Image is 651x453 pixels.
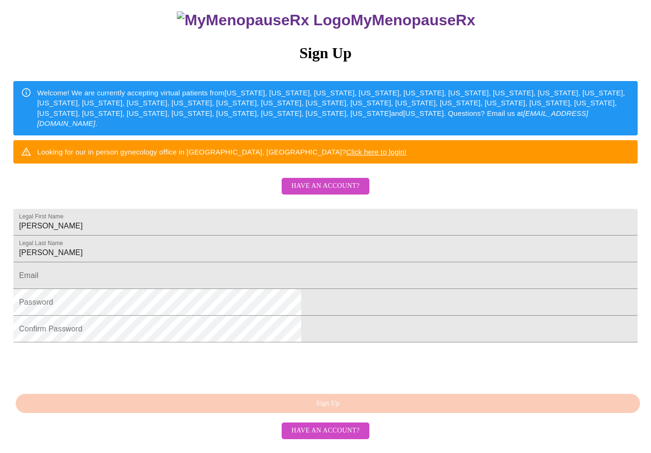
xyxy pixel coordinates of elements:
span: Have an account? [291,180,359,192]
button: Have an account? [282,178,369,195]
span: Have an account? [291,425,359,437]
h3: Sign Up [13,44,638,62]
button: Have an account? [282,422,369,439]
a: Have an account? [279,188,371,196]
a: Have an account? [279,426,371,434]
div: Welcome! We are currently accepting virtual patients from [US_STATE], [US_STATE], [US_STATE], [US... [37,84,630,133]
h3: MyMenopauseRx [15,11,638,29]
div: Looking for our in person gynecology office in [GEOGRAPHIC_DATA], [GEOGRAPHIC_DATA]? [37,143,407,161]
iframe: reCAPTCHA [13,347,158,384]
img: MyMenopauseRx Logo [177,11,350,29]
a: Click here to login! [346,148,407,156]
